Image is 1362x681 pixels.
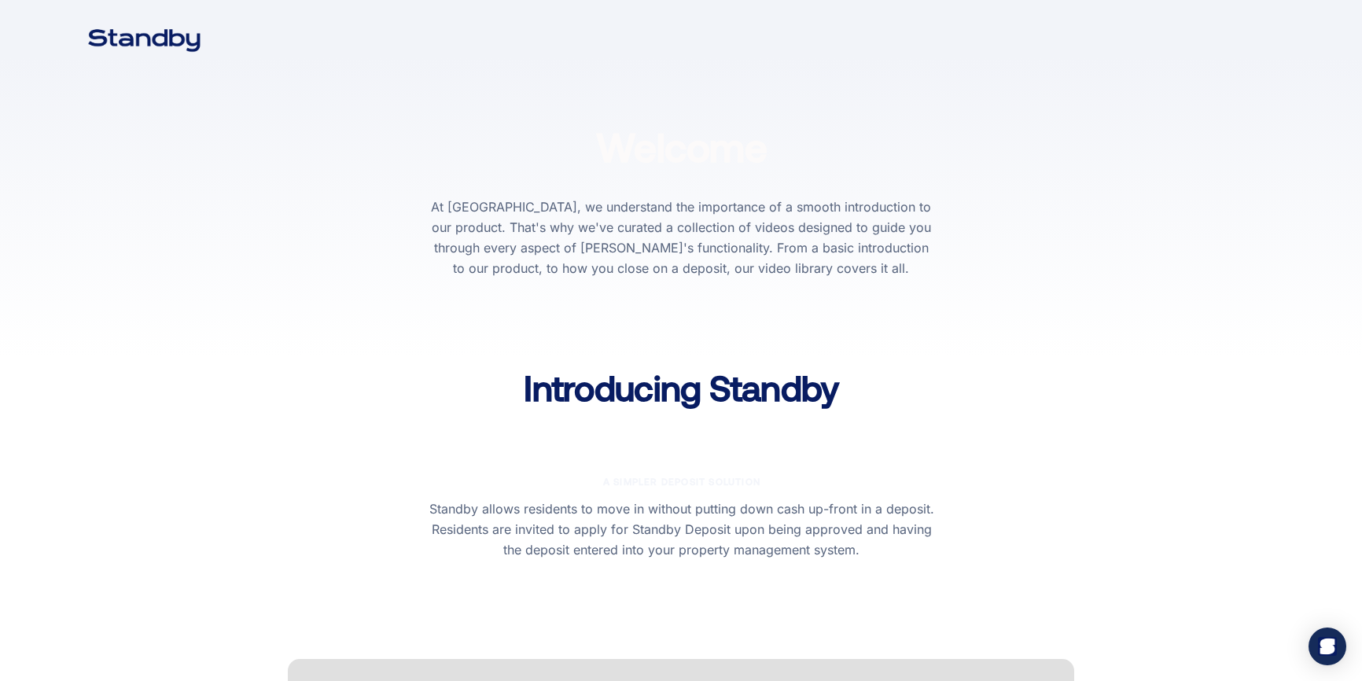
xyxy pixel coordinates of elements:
div: A simpler Deposit Solution [428,473,935,489]
p: At [GEOGRAPHIC_DATA], we understand the importance of a smooth introduction to our product. That'... [428,197,935,278]
h1: Welcome [428,117,935,175]
a: home [68,19,220,38]
p: Standby allows residents to move in without putting down cash up-front in a deposit. Residents ar... [428,499,935,580]
div: Open Intercom Messenger [1309,628,1346,665]
h2: Introducing Standby [524,365,838,410]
